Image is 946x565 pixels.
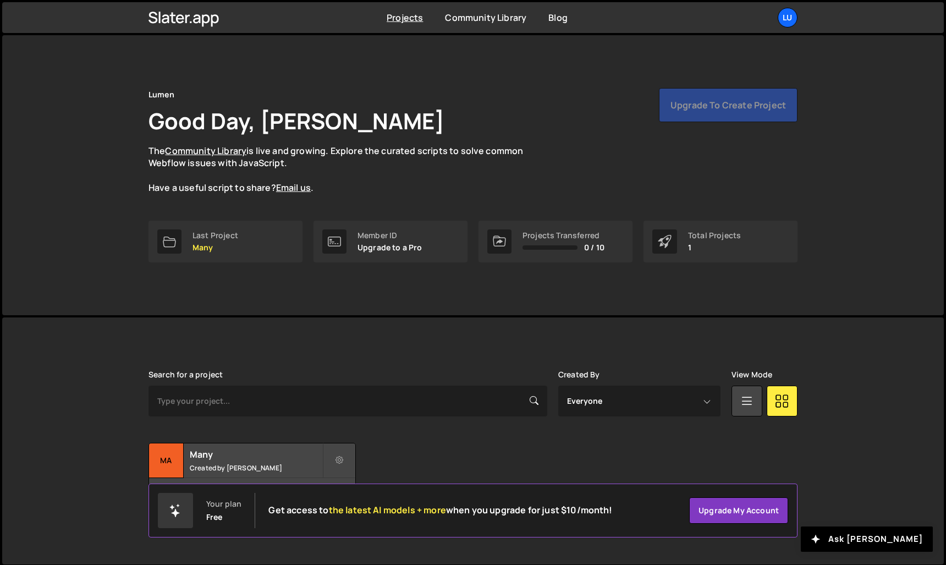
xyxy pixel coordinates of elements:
div: Lumen [148,88,174,101]
div: Projects Transferred [522,231,604,240]
div: Total Projects [688,231,741,240]
div: Member ID [358,231,422,240]
div: 10 pages, last updated by [PERSON_NAME] about [DATE] [149,478,355,511]
a: Lu [778,8,798,28]
a: Upgrade my account [689,497,788,524]
label: Created By [558,370,600,379]
button: Ask [PERSON_NAME] [801,526,933,552]
a: Ma Many Created by [PERSON_NAME] 10 pages, last updated by [PERSON_NAME] about [DATE] [148,443,356,512]
p: Many [193,243,238,252]
label: View Mode [732,370,772,379]
label: Search for a project [148,370,223,379]
h2: Many [190,448,322,460]
small: Created by [PERSON_NAME] [190,463,322,473]
h2: Get access to when you upgrade for just $10/month! [268,505,612,515]
p: The is live and growing. Explore the curated scripts to solve common Webflow issues with JavaScri... [148,145,544,194]
a: Last Project Many [148,221,302,262]
h1: Good Day, [PERSON_NAME] [148,106,444,136]
a: Blog [548,12,568,24]
p: Upgrade to a Pro [358,243,422,252]
span: the latest AI models + more [329,504,446,516]
a: Projects [387,12,423,24]
a: Email us [276,182,311,194]
p: 1 [688,243,741,252]
span: 0 / 10 [584,243,604,252]
div: Free [206,513,223,522]
a: Community Library [445,12,526,24]
div: Your plan [206,500,241,508]
div: Last Project [193,231,238,240]
a: Community Library [165,145,246,157]
div: Ma [149,443,184,478]
input: Type your project... [148,386,547,416]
